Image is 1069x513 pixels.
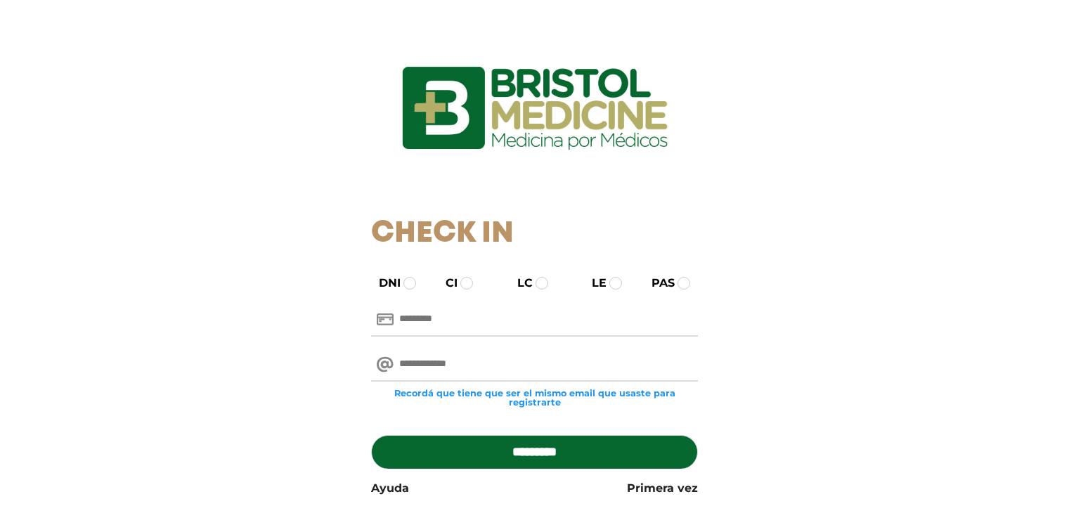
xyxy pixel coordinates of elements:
[433,275,458,292] label: CI
[345,17,725,200] img: logo_ingresarbristol.jpg
[579,275,607,292] label: LE
[505,275,533,292] label: LC
[371,389,698,407] small: Recordá que tiene que ser el mismo email que usaste para registrarte
[371,216,698,252] h1: Check In
[371,480,409,497] a: Ayuda
[366,275,401,292] label: DNI
[639,275,675,292] label: PAS
[627,480,698,497] a: Primera vez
